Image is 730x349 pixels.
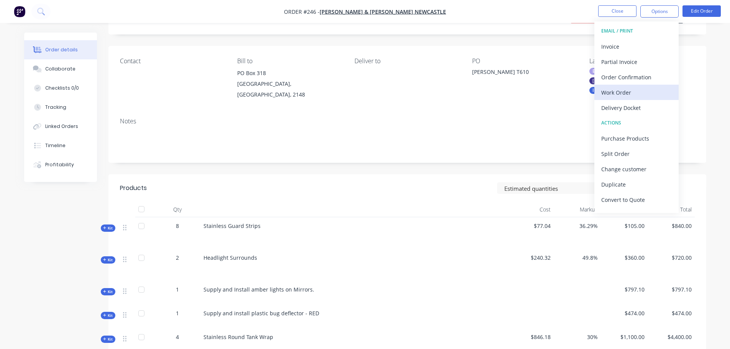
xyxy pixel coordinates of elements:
[45,142,66,149] div: Timeline
[651,333,692,341] span: $4,400.00
[176,333,179,341] span: 4
[682,5,721,17] button: Edit Order
[45,85,79,92] div: Checklists 0/0
[651,254,692,262] span: $720.00
[24,40,97,59] button: Order details
[601,164,672,175] div: Change customer
[601,194,672,205] div: Convert to Quote
[589,87,609,94] div: Install
[45,104,66,111] div: Tracking
[237,57,342,65] div: Bill to
[640,5,679,18] button: Options
[101,312,115,319] button: Kit
[507,202,554,217] div: Cost
[203,286,314,293] span: Supply and Install amber lights on Mirrors.
[601,72,672,83] div: Order Confirmation
[24,136,97,155] button: Timeline
[604,285,645,293] span: $797.10
[601,118,672,128] div: ACTIONS
[103,289,113,295] span: Kit
[472,57,577,65] div: PO
[601,133,672,144] div: Purchase Products
[589,57,694,65] div: Labels
[557,222,598,230] span: 36.29%
[45,123,78,130] div: Linked Orders
[24,59,97,79] button: Collaborate
[510,333,551,341] span: $846.18
[604,254,645,262] span: $360.00
[203,310,319,317] span: Supply and install plastic bug deflector - RED
[176,309,179,317] span: 1
[101,224,115,232] button: Kit
[601,56,672,67] div: Partial Invoice
[354,57,459,65] div: Deliver to
[598,5,636,17] button: Close
[14,6,25,17] img: Factory
[510,254,551,262] span: $240.32
[203,254,257,261] span: Headlight Surrounds
[101,256,115,264] button: Kit
[103,225,113,231] span: Kit
[601,148,672,159] div: Split Order
[601,26,672,36] div: EMAIL / PRINT
[604,333,645,341] span: $1,100.00
[45,66,75,72] div: Collaborate
[284,8,320,15] span: Order #246 -
[601,102,672,113] div: Delivery Docket
[237,68,342,100] div: PO Box 318[GEOGRAPHIC_DATA], [GEOGRAPHIC_DATA], 2148
[101,336,115,343] button: Kit
[120,57,225,65] div: Contact
[103,336,113,342] span: Kit
[203,333,273,341] span: Stainless Round Tank Wrap
[589,68,615,75] div: Electrical
[601,210,672,221] div: Archive
[510,222,551,230] span: $77.04
[203,222,261,229] span: Stainless Guard Strips
[24,155,97,174] button: Profitability
[589,77,674,84] div: [PERSON_NAME] & [PERSON_NAME]
[176,285,179,293] span: 1
[557,333,598,341] span: 30%
[472,68,568,79] div: [PERSON_NAME] T610
[554,202,601,217] div: Markup
[45,161,74,168] div: Profitability
[601,41,672,52] div: Invoice
[320,8,446,15] a: [PERSON_NAME] & [PERSON_NAME] Newcastle
[601,87,672,98] div: Work Order
[651,309,692,317] span: $474.00
[103,313,113,318] span: Kit
[120,184,147,193] div: Products
[45,46,78,53] div: Order details
[24,98,97,117] button: Tracking
[24,117,97,136] button: Linked Orders
[651,222,692,230] span: $840.00
[120,118,695,125] div: Notes
[176,222,179,230] span: 8
[651,285,692,293] span: $797.10
[154,202,200,217] div: Qty
[103,257,113,263] span: Kit
[101,288,115,295] button: Kit
[604,222,645,230] span: $105.00
[601,179,672,190] div: Duplicate
[237,79,342,100] div: [GEOGRAPHIC_DATA], [GEOGRAPHIC_DATA], 2148
[557,254,598,262] span: 49.8%
[24,79,97,98] button: Checklists 0/0
[604,309,645,317] span: $474.00
[176,254,179,262] span: 2
[237,68,342,79] div: PO Box 318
